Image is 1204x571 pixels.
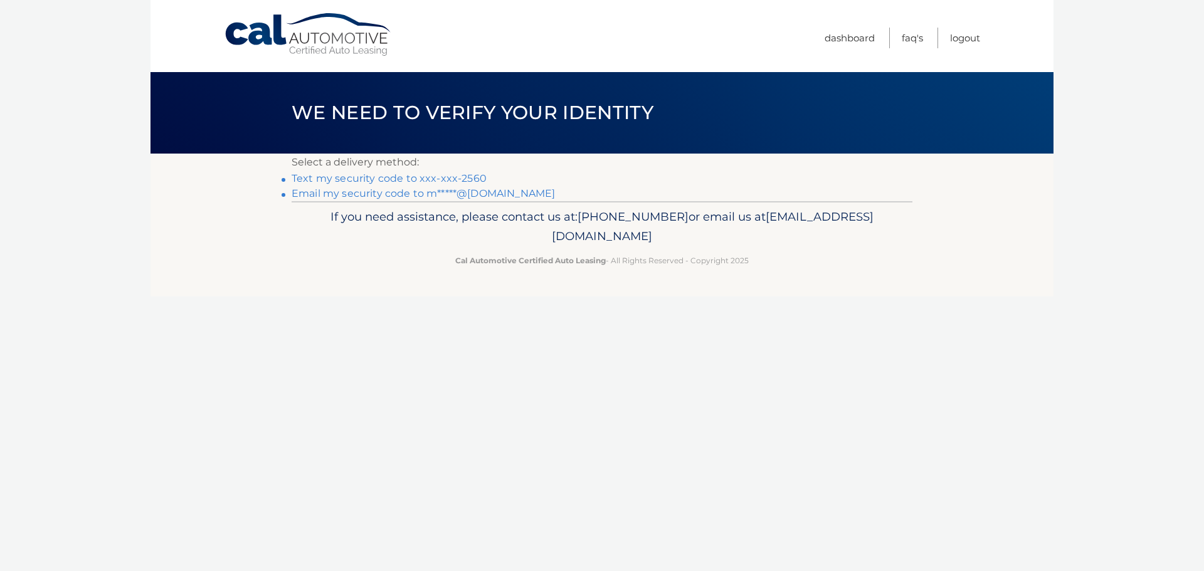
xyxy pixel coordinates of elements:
a: Cal Automotive [224,13,393,57]
span: We need to verify your identity [292,101,653,124]
p: Select a delivery method: [292,154,912,171]
a: Dashboard [825,28,875,48]
span: [PHONE_NUMBER] [578,209,689,224]
a: Logout [950,28,980,48]
strong: Cal Automotive Certified Auto Leasing [455,256,606,265]
a: FAQ's [902,28,923,48]
a: Email my security code to m*****@[DOMAIN_NAME] [292,187,555,199]
a: Text my security code to xxx-xxx-2560 [292,172,487,184]
p: If you need assistance, please contact us at: or email us at [300,207,904,247]
p: - All Rights Reserved - Copyright 2025 [300,254,904,267]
